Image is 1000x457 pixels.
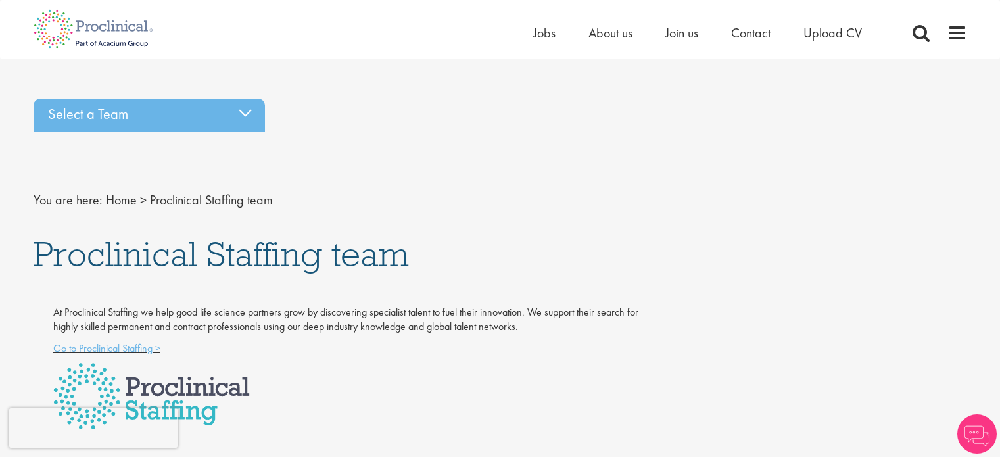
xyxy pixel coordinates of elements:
p: At Proclinical Staffing we help good life science partners grow by discovering specialist talent ... [53,305,643,335]
a: Contact [731,24,771,41]
a: Go to Proclinical Staffing > [53,341,160,355]
a: Upload CV [803,24,862,41]
a: Join us [665,24,698,41]
div: Select a Team [34,99,265,132]
span: You are here: [34,191,103,208]
img: Proclinical Staffing [53,363,250,429]
a: Jobs [533,24,556,41]
span: Proclinical Staffing team [150,191,273,208]
span: Proclinical Staffing team [34,231,409,276]
a: breadcrumb link [106,191,137,208]
iframe: reCAPTCHA [9,408,178,448]
span: > [140,191,147,208]
img: Chatbot [957,414,997,454]
a: About us [588,24,632,41]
